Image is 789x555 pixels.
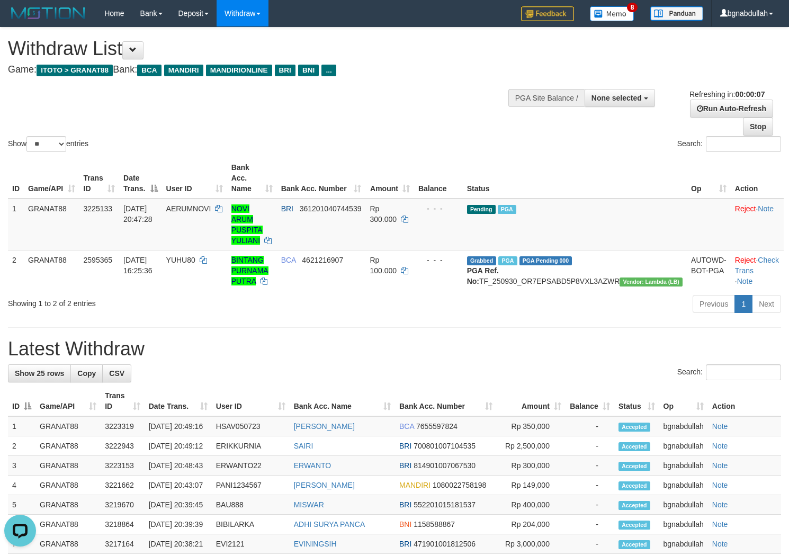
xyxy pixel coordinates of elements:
th: Action [708,386,781,416]
td: 1 [8,416,35,436]
td: - [566,515,614,534]
td: 2 [8,436,35,456]
td: Rp 400,000 [497,495,566,515]
span: Rp 300.000 [370,204,397,223]
span: BNI [399,520,411,529]
strong: 00:00:07 [735,90,765,99]
a: 1 [734,295,752,313]
td: AUTOWD-BOT-PGA [687,250,731,291]
a: Note [712,481,728,489]
th: User ID: activate to sort column ascending [212,386,290,416]
td: bgnabdullah [659,416,708,436]
th: Op: activate to sort column ascending [687,158,731,199]
span: MANDIRIONLINE [206,65,272,76]
td: EVI2121 [212,534,290,554]
a: CSV [102,364,131,382]
th: Date Trans.: activate to sort column ascending [145,386,212,416]
span: ... [321,65,336,76]
h1: Latest Withdraw [8,338,781,360]
a: Stop [743,118,773,136]
th: Status [463,158,687,199]
span: 3225133 [84,204,113,213]
th: Bank Acc. Name: activate to sort column ascending [290,386,395,416]
img: MOTION_logo.png [8,5,88,21]
td: - [566,456,614,476]
h1: Withdraw List [8,38,515,59]
td: GRANAT88 [35,416,101,436]
th: Game/API: activate to sort column ascending [35,386,101,416]
img: panduan.png [650,6,703,21]
span: Accepted [618,442,650,451]
td: 5 [8,495,35,515]
span: [DATE] 20:47:28 [123,204,153,223]
a: Note [737,277,753,285]
td: 3218864 [101,515,144,534]
a: [PERSON_NAME] [294,481,355,489]
td: bgnabdullah [659,515,708,534]
a: Note [712,520,728,529]
td: 1 [8,199,24,250]
span: 2595365 [84,256,113,264]
td: bgnabdullah [659,476,708,495]
span: Vendor URL: https://dashboard.q2checkout.com/secure [620,277,683,287]
td: [DATE] 20:49:12 [145,436,212,456]
td: GRANAT88 [24,250,79,291]
td: 2 [8,250,24,291]
td: · [731,199,784,250]
span: BRI [281,204,293,213]
span: ITOTO > GRANAT88 [37,65,113,76]
a: Previous [693,295,735,313]
td: 3222943 [101,436,144,456]
label: Show entries [8,136,88,152]
td: GRANAT88 [35,495,101,515]
a: BINTANG PURNAMA PUTRA [231,256,268,285]
th: Bank Acc. Number: activate to sort column ascending [277,158,366,199]
span: PGA Pending [519,256,572,265]
th: Action [731,158,784,199]
a: Run Auto-Refresh [690,100,773,118]
th: Bank Acc. Name: activate to sort column ascending [227,158,277,199]
td: ERIKKURNIA [212,436,290,456]
span: Accepted [618,462,650,471]
input: Search: [706,364,781,380]
th: ID: activate to sort column descending [8,386,35,416]
div: PGA Site Balance / [508,89,585,107]
td: - [566,476,614,495]
span: Copy [77,369,96,378]
a: Note [712,540,728,548]
span: Copy 7655597824 to clipboard [416,422,458,431]
td: HSAV050723 [212,416,290,436]
span: Copy 700801007104535 to clipboard [414,442,476,450]
a: ERWANTO [294,461,331,470]
th: ID [8,158,24,199]
td: GRANAT88 [35,456,101,476]
span: YUHU80 [166,256,195,264]
a: SAIRI [294,442,313,450]
span: [DATE] 16:25:36 [123,256,153,275]
th: Balance: activate to sort column ascending [566,386,614,416]
td: - [566,534,614,554]
td: PANI1234567 [212,476,290,495]
select: Showentries [26,136,66,152]
td: bgnabdullah [659,436,708,456]
td: [DATE] 20:43:07 [145,476,212,495]
td: GRANAT88 [35,534,101,554]
div: - - - [418,255,459,265]
td: 3217164 [101,534,144,554]
span: Copy 814901007067530 to clipboard [414,461,476,470]
span: AERUMNOVI [166,204,211,213]
td: 3 [8,456,35,476]
span: None selected [591,94,642,102]
th: User ID: activate to sort column ascending [162,158,227,199]
th: Trans ID: activate to sort column ascending [79,158,120,199]
a: Reject [735,256,756,264]
td: [DATE] 20:38:21 [145,534,212,554]
td: 3223319 [101,416,144,436]
span: BRI [399,540,411,548]
a: ADHI SURYA PANCA [294,520,365,529]
td: Rp 300,000 [497,456,566,476]
span: Accepted [618,501,650,510]
img: Button%20Memo.svg [590,6,634,21]
span: Copy 552201015181537 to clipboard [414,500,476,509]
span: Copy 4621216907 to clipboard [302,256,343,264]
